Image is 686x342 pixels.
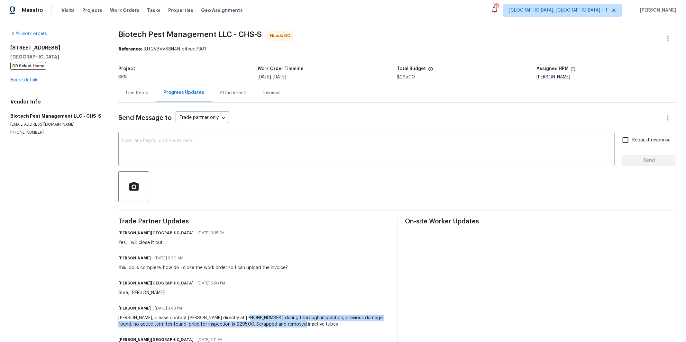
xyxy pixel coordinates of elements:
div: [PERSON_NAME] [536,75,676,79]
span: $295.00 [397,75,415,79]
span: Needs QC [270,32,293,39]
a: All work orders [10,32,47,36]
p: [EMAIL_ADDRESS][DOMAIN_NAME] [10,122,103,127]
h6: [PERSON_NAME] [118,255,151,261]
div: Sure, [PERSON_NAME]! [118,290,229,296]
h5: Work Order Timeline [258,67,304,71]
span: Visits [61,7,75,14]
h5: Project [118,67,135,71]
span: Biotech Pest Management LLC - CHS-S [118,31,262,38]
span: [DATE] 5:50 PM [197,280,225,286]
span: BRN [118,75,127,79]
span: Send Message to [118,115,172,121]
h5: Biotech Pest Management LLC - CHS-S [10,113,103,119]
span: On-site Worker Updates [405,218,676,225]
span: Trade Partner Updates [118,218,389,225]
div: this job is complete. how do I close the work order so I can upload the invoice? [118,265,288,271]
h5: [GEOGRAPHIC_DATA] [10,54,103,60]
span: Work Orders [110,7,139,14]
span: [PERSON_NAME] [637,7,676,14]
span: The total cost of line items that have been proposed by Opendoor. This sum includes line items th... [428,67,433,75]
span: Request response [632,137,671,144]
p: [PHONE_NUMBER] [10,130,103,135]
span: Properties [168,7,193,14]
div: Attachments [220,90,248,96]
span: The hpm assigned to this work order. [571,67,576,75]
span: [DATE] 3:35 PM [197,230,224,236]
div: Yes, I will close it out. [118,239,228,246]
span: Projects [82,7,102,14]
span: [DATE] 9:50 AM [155,255,183,261]
span: [DATE] [273,75,286,79]
div: Invoices [263,90,280,96]
span: - [258,75,286,79]
h4: Vendor Info [10,99,103,105]
h6: [PERSON_NAME][GEOGRAPHIC_DATA] [118,280,194,286]
div: 3JT2VBVV8SN4N-e4ccd7301 [118,46,676,52]
h5: Assigned HPM [536,67,569,71]
div: Line Items [126,90,148,96]
div: [PERSON_NAME], please contact [PERSON_NAME] directly at [PHONE_NUMBER]. during thorough inspectio... [118,315,389,328]
a: Home details [10,78,38,82]
span: [DATE] [258,75,271,79]
b: Reference: [118,47,142,51]
span: Maestro [22,7,43,14]
h5: Total Budget [397,67,426,71]
div: 13 [494,4,498,10]
h2: [STREET_ADDRESS] [10,45,103,51]
h6: [PERSON_NAME][GEOGRAPHIC_DATA] [118,230,194,236]
span: [DATE] 3:43 PM [155,305,182,311]
div: Progress Updates [163,89,204,96]
span: Geo Assignments [201,7,243,14]
span: [GEOGRAPHIC_DATA], [GEOGRAPHIC_DATA] + 1 [509,7,607,14]
h6: [PERSON_NAME] [118,305,151,311]
div: Trade partner only [176,113,229,123]
span: Tasks [147,8,160,13]
span: OD Select Home [10,62,46,70]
